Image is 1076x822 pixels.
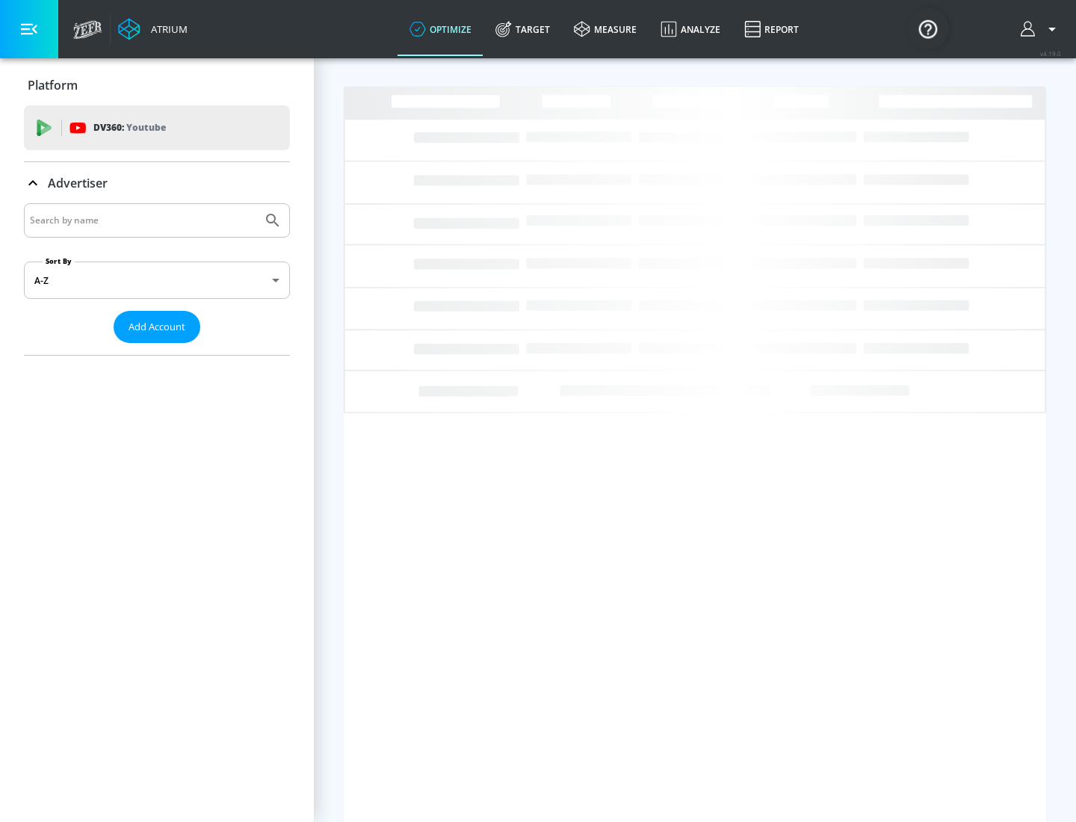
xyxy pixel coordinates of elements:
[24,64,290,106] div: Platform
[24,343,290,355] nav: list of Advertiser
[145,22,188,36] div: Atrium
[28,77,78,93] p: Platform
[907,7,949,49] button: Open Resource Center
[398,2,483,56] a: optimize
[562,2,649,56] a: measure
[24,162,290,204] div: Advertiser
[48,175,108,191] p: Advertiser
[126,120,166,135] p: Youtube
[483,2,562,56] a: Target
[24,105,290,150] div: DV360: Youtube
[114,311,200,343] button: Add Account
[30,211,256,230] input: Search by name
[1040,49,1061,58] span: v 4.19.0
[118,18,188,40] a: Atrium
[649,2,732,56] a: Analyze
[43,256,75,266] label: Sort By
[24,203,290,355] div: Advertiser
[93,120,166,136] p: DV360:
[24,262,290,299] div: A-Z
[129,318,185,336] span: Add Account
[732,2,811,56] a: Report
